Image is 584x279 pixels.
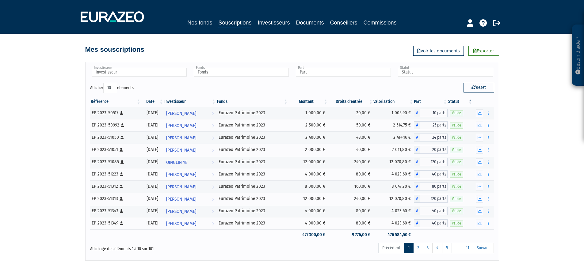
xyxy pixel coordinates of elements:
td: 2 011,80 € [373,144,414,156]
h4: Mes souscriptions [85,46,144,53]
th: Investisseur: activer pour trier la colonne par ordre croissant [164,96,216,107]
th: Part: activer pour trier la colonne par ordre croissant [414,96,448,107]
span: [PERSON_NAME] [166,145,196,156]
td: 50,00 € [328,119,373,131]
i: [Français] Personne physique [120,160,124,164]
span: A [414,158,420,166]
td: 12 000,00 € [288,156,328,168]
th: Date: activer pour trier la colonne par ordre croissant [141,96,164,107]
div: A - Eurazeo Patrimoine 2023 [414,207,448,215]
div: A - Eurazeo Patrimoine 2023 [414,195,448,203]
td: 2 500,00 € [288,119,328,131]
div: [DATE] [143,220,162,226]
div: Eurazeo Patrimoine 2023 [219,208,286,214]
div: EP 2023-51313 [92,195,139,202]
td: 80,00 € [328,168,373,180]
td: 160,00 € [328,180,373,193]
span: Valide [450,184,463,190]
i: [Français] Personne physique [120,209,123,213]
i: [Français] Personne physique [120,111,123,115]
div: [DATE] [143,159,162,165]
div: Affichage des éléments 1 à 10 sur 101 [90,242,253,252]
div: A - Eurazeo Patrimoine 2023 [414,134,448,141]
div: EP 2023-51312 [92,183,139,190]
div: [DATE] [143,122,162,128]
a: [PERSON_NAME] [164,168,216,180]
span: A [414,170,420,178]
td: 20,00 € [328,107,373,119]
a: Souscriptions [218,18,251,28]
div: A - Eurazeo Patrimoine 2023 [414,170,448,178]
th: Droits d'entrée: activer pour trier la colonne par ordre croissant [328,96,373,107]
a: 3 [423,243,433,253]
a: Investisseurs [258,18,290,27]
span: A [414,219,420,227]
div: Eurazeo Patrimoine 2023 [219,146,286,153]
div: EP 2023-51349 [92,220,139,226]
i: [Français] Personne physique [120,136,124,139]
i: Voir l'investisseur [212,194,214,205]
a: QINGLIN YE [164,156,216,168]
span: Valide [450,159,463,165]
div: [DATE] [143,171,162,177]
a: Suivant [473,243,494,253]
span: [PERSON_NAME] [166,169,196,180]
div: Eurazeo Patrimoine 2023 [219,183,286,190]
td: 80,00 € [328,217,373,229]
div: A - Eurazeo Patrimoine 2023 [414,146,448,154]
th: Fonds: activer pour trier la colonne par ordre croissant [216,96,288,107]
span: 25 parts [420,121,448,129]
i: [Français] Personne physique [120,221,123,225]
div: Eurazeo Patrimoine 2023 [219,159,286,165]
span: Valide [450,147,463,153]
a: 4 [432,243,442,253]
i: [Français] Personne physique [121,123,124,127]
img: 1732889491-logotype_eurazeo_blanc_rvb.png [81,11,144,22]
div: Eurazeo Patrimoine 2023 [219,122,286,128]
span: [PERSON_NAME] [166,181,196,193]
div: Eurazeo Patrimoine 2023 [219,134,286,141]
span: QINGLIN YE [166,157,187,168]
td: 4 023,60 € [373,168,414,180]
td: 1 000,00 € [288,107,328,119]
div: Eurazeo Patrimoine 2023 [219,110,286,116]
th: Statut : activer pour trier la colonne par ordre d&eacute;croissant [448,96,473,107]
td: 2 414,16 € [373,131,414,144]
a: 2 [413,243,423,253]
span: 120 parts [420,195,448,203]
a: [PERSON_NAME] [164,180,216,193]
a: Exporter [468,46,499,56]
i: [Français] Personne physique [120,197,123,201]
div: EP 2023-50992 [92,122,139,128]
td: 9 776,00 € [328,229,373,240]
i: [Français] Personne physique [120,148,123,152]
td: 4 000,00 € [288,168,328,180]
span: [PERSON_NAME] [166,108,196,119]
a: Documents [296,18,324,27]
td: 2 514,75 € [373,119,414,131]
span: Valide [450,221,463,226]
td: 477 300,00 € [288,229,328,240]
span: Valide [450,135,463,141]
div: A - Eurazeo Patrimoine 2023 [414,219,448,227]
div: Eurazeo Patrimoine 2023 [219,220,286,226]
i: Voir l'investisseur [212,181,214,193]
div: EP 2023-50517 [92,110,139,116]
div: EP 2023-51050 [92,134,139,141]
span: Valide [450,208,463,214]
p: Besoin d'aide ? [574,28,582,83]
span: [PERSON_NAME] [166,194,196,205]
td: 240,00 € [328,156,373,168]
td: 4 023,60 € [373,217,414,229]
a: Nos fonds [187,18,212,27]
span: [PERSON_NAME] [166,120,196,131]
a: Voir les documents [413,46,464,56]
span: Valide [450,110,463,116]
div: A - Eurazeo Patrimoine 2023 [414,121,448,129]
td: 4 000,00 € [288,205,328,217]
div: EP 2023-51343 [92,208,139,214]
span: [PERSON_NAME] [166,132,196,144]
span: A [414,195,420,203]
span: A [414,207,420,215]
span: A [414,134,420,141]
